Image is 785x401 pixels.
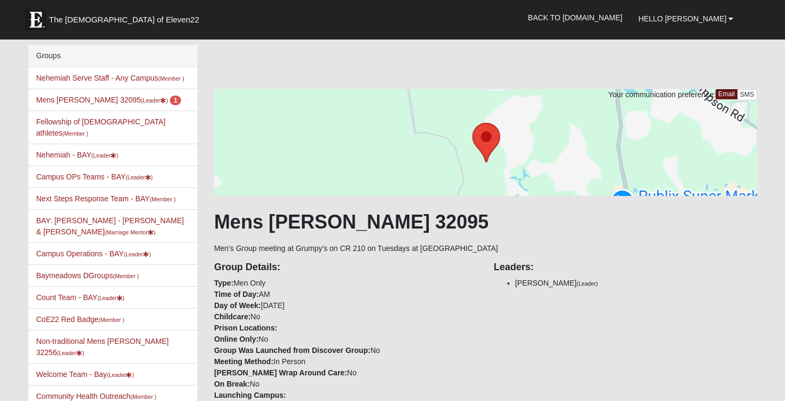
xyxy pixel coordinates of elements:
[141,97,168,104] small: (Leader )
[97,295,124,301] small: (Leader )
[107,372,134,378] small: (Leader )
[520,4,631,31] a: Back to [DOMAIN_NAME]
[214,279,233,287] strong: Type:
[36,271,139,280] a: Baymeadows DGroups(Member )
[577,280,598,287] small: (Leader)
[214,368,347,377] strong: [PERSON_NAME] Wrap Around Care:
[36,337,169,357] a: Non-traditional Mens [PERSON_NAME] 32256(Leader)
[608,90,716,99] span: Your communication preference:
[214,290,259,298] strong: Time of Day:
[214,357,273,366] strong: Meeting Method:
[170,96,181,105] span: number of pending members
[214,380,250,388] strong: On Break:
[62,130,88,137] small: (Member )
[36,151,119,159] a: Nehemiah - BAY(Leader)
[150,196,175,202] small: (Member )
[124,251,151,257] small: (Leader )
[36,293,124,302] a: Count Team - BAY(Leader)
[36,216,184,236] a: BAY: [PERSON_NAME] - [PERSON_NAME] & [PERSON_NAME](Marriage Mentor)
[28,45,198,67] div: Groups
[36,370,134,379] a: Welcome Team - Bay(Leader)
[91,152,119,159] small: (Leader )
[515,278,758,289] li: [PERSON_NAME]
[49,14,199,25] span: The [DEMOGRAPHIC_DATA] of Eleven22
[36,315,124,324] a: CoE22 Red Badge(Member )
[36,249,151,258] a: Campus Operations - BAY(Leader)
[214,335,258,343] strong: Online Only:
[716,89,737,99] a: Email
[158,75,184,82] small: (Member )
[737,89,758,100] a: SMS
[25,9,46,30] img: Eleven22 logo
[36,96,181,104] a: Mens [PERSON_NAME] 32095(Leader) 1
[638,14,726,23] span: Hello [PERSON_NAME]
[214,301,261,310] strong: Day of Week:
[20,4,233,30] a: The [DEMOGRAPHIC_DATA] of Eleven22
[214,262,478,273] h4: Group Details:
[214,312,250,321] strong: Childcare:
[36,194,176,203] a: Next Steps Response Team - BAY(Member )
[36,172,153,181] a: Campus OPs Teams - BAY(Leader)
[494,262,758,273] h4: Leaders:
[214,346,371,355] strong: Group Was Launched from Discover Group:
[113,273,139,279] small: (Member )
[57,350,84,356] small: (Leader )
[99,317,124,323] small: (Member )
[125,174,153,180] small: (Leader )
[36,117,166,137] a: Fellowship of [DEMOGRAPHIC_DATA] athletes(Member )
[630,5,741,32] a: Hello [PERSON_NAME]
[214,210,757,233] h1: Mens [PERSON_NAME] 32095
[214,324,277,332] strong: Prison Locations:
[105,229,155,235] small: (Marriage Mentor )
[36,74,184,82] a: Nehemiah Serve Staff - Any Campus(Member )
